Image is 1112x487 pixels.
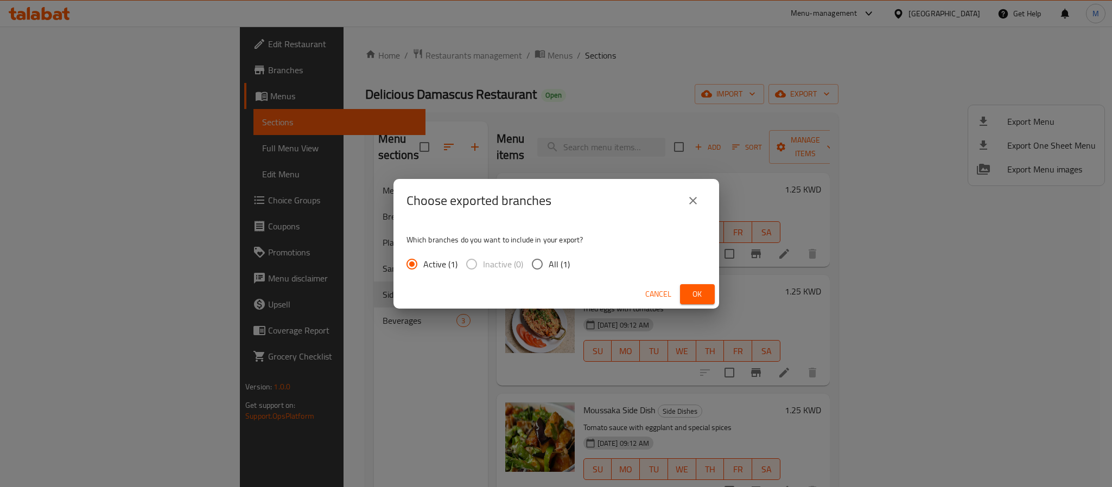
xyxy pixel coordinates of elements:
span: Ok [689,287,706,301]
span: Cancel [645,287,671,301]
p: Which branches do you want to include in your export? [406,234,706,245]
button: close [680,188,706,214]
span: All (1) [549,258,570,271]
button: Ok [680,284,715,304]
button: Cancel [641,284,676,304]
span: Active (1) [423,258,457,271]
span: Inactive (0) [483,258,523,271]
h2: Choose exported branches [406,192,551,209]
